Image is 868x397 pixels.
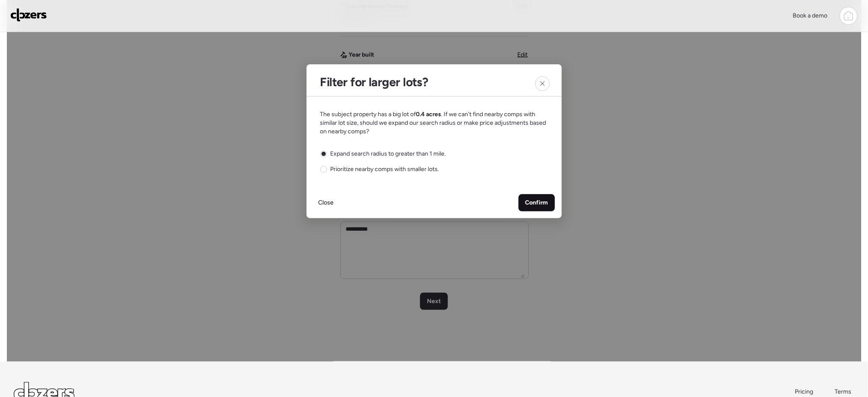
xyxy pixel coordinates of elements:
[10,8,47,22] img: Logo
[416,111,441,118] span: 0.4 acres
[795,388,814,395] span: Pricing
[793,12,828,19] span: Book a demo
[320,75,428,89] h2: Filter for larger lots?
[331,150,446,158] span: Expand search radius to greater than 1 mile.
[795,388,814,396] a: Pricing
[835,388,852,395] span: Terms
[525,198,548,207] span: Confirm
[835,388,854,396] a: Terms
[331,165,439,174] span: Prioritize nearby comps with smaller lots.
[320,110,548,136] span: The subject property has a big lot of . If we can't find nearby comps with similar lot size, shou...
[319,198,334,207] span: Close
